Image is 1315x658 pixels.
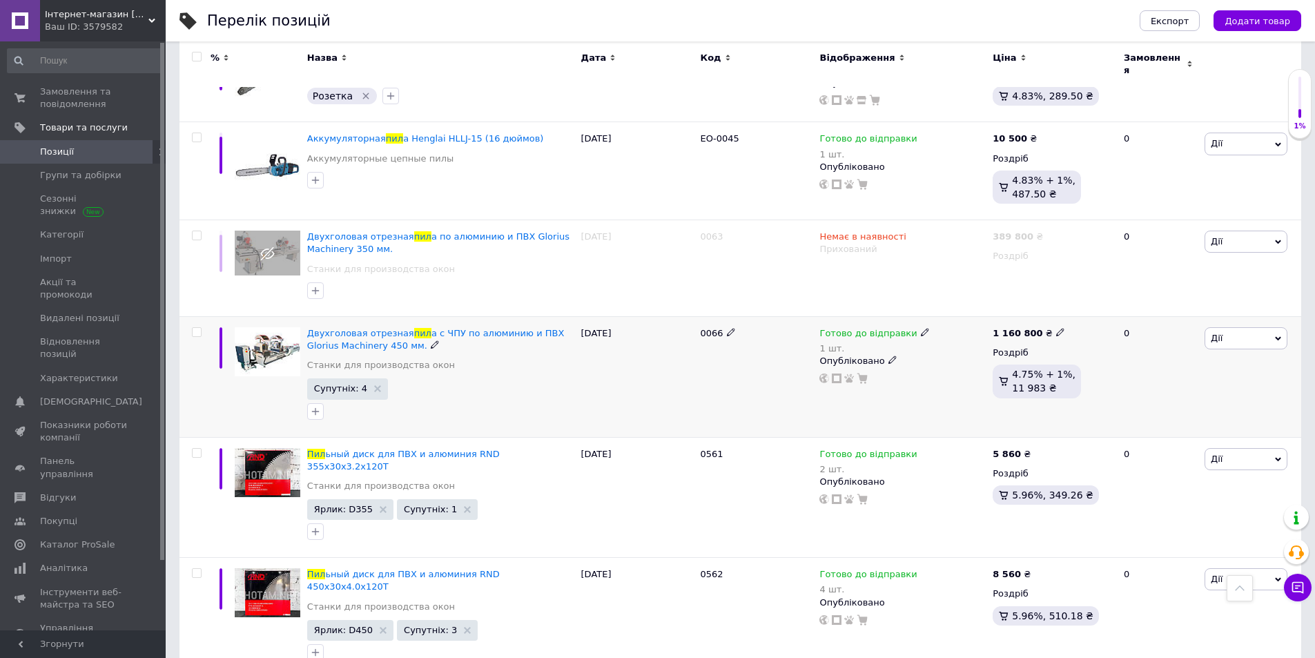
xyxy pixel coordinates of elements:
span: Панель управління [40,455,128,480]
svg: Видалити мітку [360,90,371,101]
div: Перелік позицій [207,14,331,28]
span: Ярлик: D450 [314,626,373,635]
a: Двухголовая отрезнаяпила по алюминию и ПВХ Glorius Machinery 350 мм. [307,231,569,254]
span: Розетка [313,90,353,101]
span: Дії [1211,236,1223,246]
span: Покупці [40,515,77,528]
span: Категорії [40,229,84,241]
span: а с ЧПУ по алюминию и ПВХ Glorius Machinery 450 мм. [307,328,564,351]
span: Дії [1211,454,1223,464]
span: 5.96%, 349.26 ₴ [1012,490,1093,501]
span: 487.50 ₴ [1012,188,1056,200]
div: 2 шт. [819,464,917,474]
b: 10 500 [993,133,1027,144]
a: ​​​​​​​Аккумуляторнаяпила Henglai HLLJ-15 (16 дюймов) [307,133,544,144]
span: [DEMOGRAPHIC_DATA] [40,396,142,408]
span: Ціна [993,52,1016,64]
span: 0561 [701,449,723,459]
span: ​​​​​​​Аккумуляторная [307,133,386,144]
img: ​​​​​​​Аккумуляторная пила Henglai HLLJ-15 (16 дюймов) [235,133,300,198]
span: 4.75% + 1%, [1012,369,1075,380]
span: Готово до відправки [819,569,917,583]
b: 389 800 [993,231,1033,242]
span: Характеристики [40,372,118,385]
img: Двухголовая отрезная пила с ЧПУ по алюминию и ПВХ Glorius Machinery 450 мм. [235,327,300,376]
span: Каталог ProSale [40,539,115,551]
span: Готово до відправки [819,328,917,342]
div: ₴ [993,327,1065,340]
div: 0 [1116,122,1201,220]
span: Супутніх: 1 [404,505,457,514]
div: Роздріб [993,250,1112,262]
span: Двухголовая отрезная [307,231,414,242]
b: 1 160 800 [993,328,1042,338]
img: Двухголовая отрезная пила по алюминию и ПВХ Glorius Machinery 350 мм. [235,231,300,275]
a: Пильный диск для ПВХ и алюминия RND 355x30x3.2x120T [307,449,500,472]
a: Станки для производства окон [307,263,455,275]
span: 0066 [701,328,723,338]
input: Пошук [7,48,163,73]
div: ₴ [993,568,1031,581]
span: % [211,52,220,64]
div: Опубліковано [819,161,986,173]
span: Імпорт [40,253,72,265]
span: ьный диск для ПВХ и алюминия RND 450x30x4.0x120T [307,569,500,592]
b: 5 860 [993,449,1021,459]
b: 8 560 [993,569,1021,579]
div: Роздріб [993,588,1112,600]
div: [DATE] [578,437,697,558]
span: 11 983 ₴ [1012,383,1056,394]
span: Супутніх: 3 [404,626,457,635]
span: 5.96%, 510.18 ₴ [1012,610,1093,621]
img: Пильный диск для ПВХ и алюминия RND 450x30x4.0x120T [235,568,300,617]
div: ₴ [993,133,1037,145]
span: ьный диск для ПВХ и алюминия RND 355x30x3.2x120T [307,449,500,472]
div: [DATE] [578,122,697,220]
div: Опубліковано [819,476,986,488]
div: Ваш ID: 3579582 [45,21,166,33]
span: Додати товар [1225,16,1290,26]
span: Видалені позиції [40,312,119,325]
div: Опубліковано [819,597,986,609]
span: Показники роботи компанії [40,419,128,444]
span: Готово до відправки [819,133,917,148]
span: Дії [1211,138,1223,148]
span: Відновлення позицій [40,336,128,360]
a: Двухголовая отрезнаяпила с ЧПУ по алюминию и ПВХ Glorius Machinery 450 мм. [307,328,564,351]
span: Інтернет-магазин shotam.net [45,8,148,21]
div: 0 [1116,316,1201,437]
div: 0 [1116,220,1201,317]
div: 4 шт. [819,584,917,594]
span: Позиції [40,146,74,158]
span: Групи та добірки [40,169,121,182]
div: 1 шт. [819,343,929,354]
span: Пил [307,449,326,459]
span: Відображення [819,52,895,64]
span: 0063 [701,231,723,242]
div: 1% [1289,122,1311,131]
button: Експорт [1140,10,1200,31]
span: Управління сайтом [40,622,128,647]
span: пил [414,328,431,338]
span: Назва [307,52,338,64]
span: Товари та послуги [40,122,128,134]
span: 4.83%, 289.50 ₴ [1012,90,1093,101]
span: Дії [1211,574,1223,584]
span: Замовлення [1124,52,1183,77]
button: Чат з покупцем [1284,574,1312,601]
div: Роздріб [993,467,1112,480]
span: Готово до відправки [819,449,917,463]
span: 4.83% + 1%, [1012,175,1075,186]
a: Пильный диск для ПВХ и алюминия RND 450x30x4.0x120T [307,569,500,592]
img: Пильный диск для ПВХ и алюминия RND 355x30x3.2x120T [235,448,300,497]
div: ₴ [993,231,1043,243]
span: Інструменти веб-майстра та SEO [40,586,128,611]
span: Сезонні знижки [40,193,128,217]
span: а Henglai HLLJ-15 (16 дюймов) [403,133,543,144]
span: Ярлик: D355 [314,505,373,514]
div: Прихований [819,243,986,255]
span: Немає в наявності [819,231,906,246]
div: Роздріб [993,347,1112,359]
a: Станки для производства окон [307,601,455,613]
span: Двухголовая отрезная [307,328,414,338]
